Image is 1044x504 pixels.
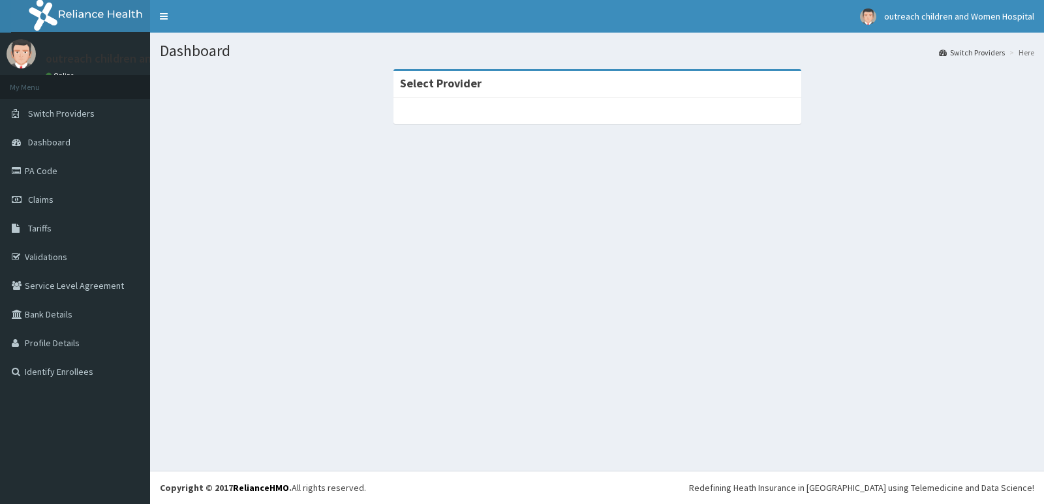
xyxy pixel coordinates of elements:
[28,108,95,119] span: Switch Providers
[28,194,54,205] span: Claims
[160,42,1034,59] h1: Dashboard
[1006,47,1034,58] li: Here
[150,471,1044,504] footer: All rights reserved.
[233,482,289,494] a: RelianceHMO
[860,8,876,25] img: User Image
[400,76,482,91] strong: Select Provider
[46,71,77,80] a: Online
[7,39,36,68] img: User Image
[28,222,52,234] span: Tariffs
[46,53,244,65] p: outreach children and Women Hospital
[884,10,1034,22] span: outreach children and Women Hospital
[689,481,1034,494] div: Redefining Heath Insurance in [GEOGRAPHIC_DATA] using Telemedicine and Data Science!
[160,482,292,494] strong: Copyright © 2017 .
[939,47,1005,58] a: Switch Providers
[28,136,70,148] span: Dashboard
